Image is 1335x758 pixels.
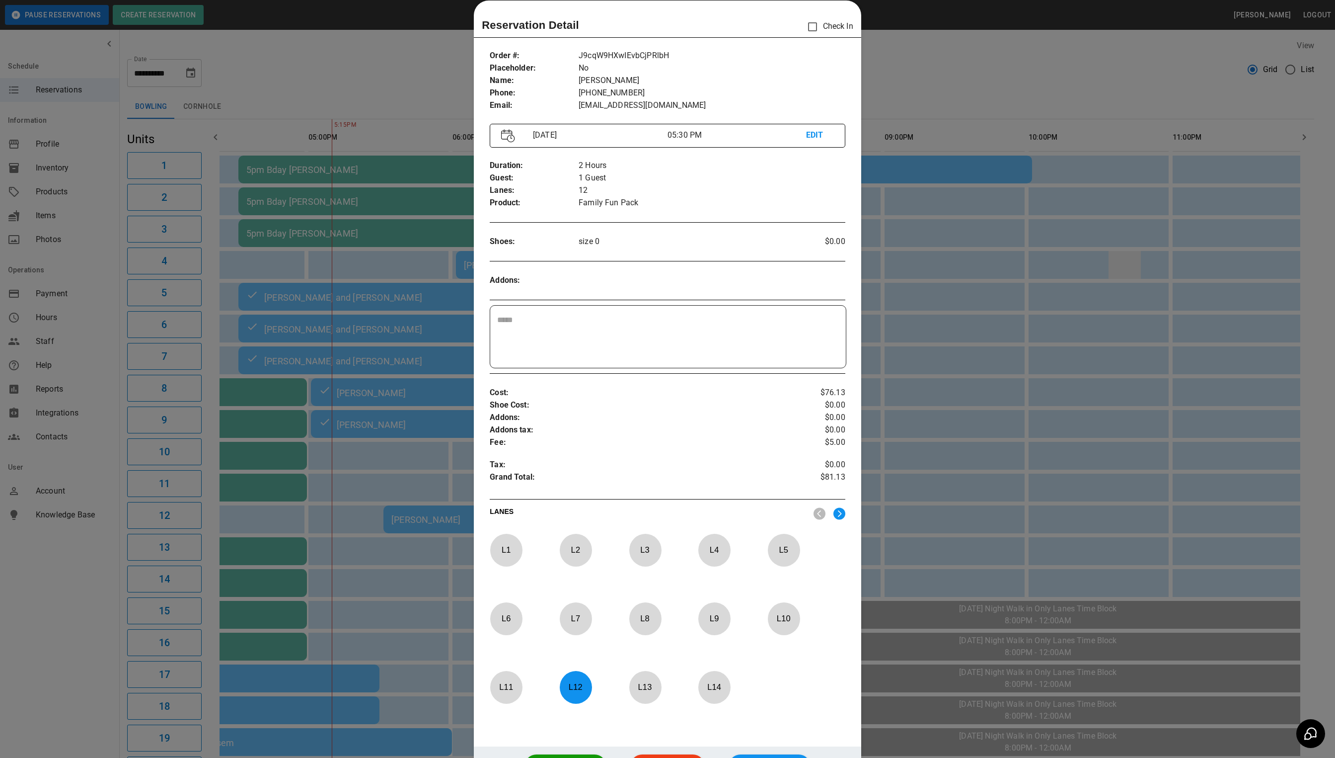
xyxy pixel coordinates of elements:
p: Cost : [490,387,786,399]
img: right.svg [833,507,845,520]
p: [EMAIL_ADDRESS][DOMAIN_NAME] [579,99,845,112]
p: $76.13 [786,387,845,399]
p: J9cqW9HXwIEvbCjPRlbH [579,50,845,62]
p: Product : [490,197,579,209]
p: Placeholder : [490,62,579,75]
p: $0.00 [786,459,845,471]
p: Family Fun Pack [579,197,845,209]
p: L 11 [490,675,522,699]
p: No [579,62,845,75]
p: L 2 [559,538,592,562]
p: 05:30 PM [667,129,806,141]
p: Name : [490,75,579,87]
p: size 0 [579,236,786,248]
p: L 6 [490,607,522,630]
p: Addons tax : [490,424,786,436]
p: Shoe Cost : [490,399,786,412]
p: Guest : [490,172,579,184]
p: L 12 [559,675,592,699]
p: Addons : [490,412,786,424]
p: [PHONE_NUMBER] [579,87,845,99]
p: Order # : [490,50,579,62]
p: $81.13 [786,471,845,486]
p: L 7 [559,607,592,630]
img: Vector [501,129,515,143]
img: nav_left.svg [814,507,825,520]
p: Fee : [490,436,786,449]
p: Lanes : [490,184,579,197]
p: $5.00 [786,436,845,449]
p: $0.00 [786,399,845,412]
p: $0.00 [786,412,845,424]
p: L 10 [767,607,800,630]
p: EDIT [806,129,834,142]
p: [DATE] [529,129,667,141]
p: LANES [490,506,806,520]
p: $0.00 [786,236,845,248]
p: L 1 [490,538,522,562]
p: L 13 [629,675,662,699]
p: L 3 [629,538,662,562]
p: L 5 [767,538,800,562]
p: 12 [579,184,845,197]
p: Tax : [490,459,786,471]
p: Shoes : [490,236,579,248]
p: $0.00 [786,424,845,436]
p: 2 Hours [579,160,845,172]
p: Email : [490,99,579,112]
p: L 4 [698,538,731,562]
p: L 9 [698,607,731,630]
p: Reservation Detail [482,17,579,33]
p: L 14 [698,675,731,699]
p: Phone : [490,87,579,99]
p: Check In [802,16,853,37]
p: 1 Guest [579,172,845,184]
p: L 8 [629,607,662,630]
p: Grand Total : [490,471,786,486]
p: [PERSON_NAME] [579,75,845,87]
p: Addons : [490,274,579,287]
p: Duration : [490,160,579,172]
